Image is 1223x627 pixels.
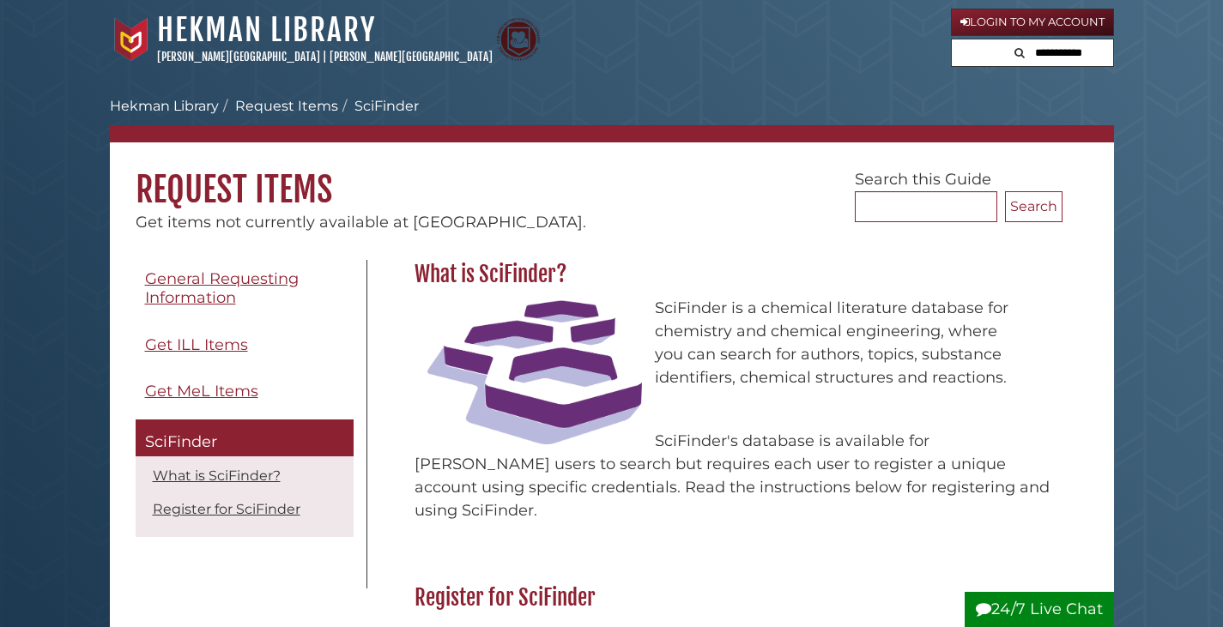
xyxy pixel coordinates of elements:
a: Hekman Library [157,11,376,49]
span: Get MeL Items [145,382,258,401]
a: Request Items [235,98,338,114]
span: SciFinder [145,432,217,451]
a: General Requesting Information [136,260,354,317]
h2: What is SciFinder? [406,261,1063,288]
div: Guide Pages [136,260,354,546]
button: Search [1009,39,1030,63]
h2: Register for SciFinder [406,584,1063,612]
span: General Requesting Information [145,269,299,308]
a: What is SciFinder? [153,467,281,484]
a: Register for SciFinder [153,501,300,517]
span: Get items not currently available at [GEOGRAPHIC_DATA]. [136,213,586,232]
p: SciFinder's database is available for [PERSON_NAME] users to search but requires each user to reg... [415,430,1054,522]
img: Calvin University [110,18,153,61]
a: Login to My Account [951,9,1114,36]
a: [PERSON_NAME][GEOGRAPHIC_DATA] [330,50,493,63]
a: Get MeL Items [136,372,354,411]
button: Search [1005,191,1063,222]
span: | [323,50,327,63]
a: SciFinder [136,419,354,457]
a: Get ILL Items [136,326,354,365]
a: Hekman Library [110,98,219,114]
h1: Request Items [110,142,1114,211]
i: Search [1014,47,1025,58]
img: Calvin Theological Seminary [497,18,540,61]
a: [PERSON_NAME][GEOGRAPHIC_DATA] [157,50,320,63]
span: Get ILL Items [145,335,248,354]
nav: breadcrumb [110,96,1114,142]
li: SciFinder [338,96,419,117]
p: SciFinder is a chemical literature database for chemistry and chemical engineering, where you can... [415,297,1054,389]
button: 24/7 Live Chat [965,592,1114,627]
